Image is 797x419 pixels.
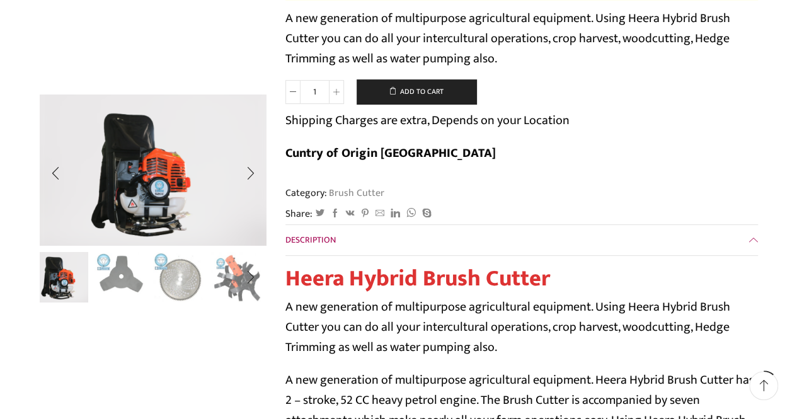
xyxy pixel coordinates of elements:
li: 4 / 10 [211,252,263,302]
span: Share: [285,207,312,221]
h1: Heera Hybrid Brush Cutter [285,265,758,292]
span: Category: [285,186,384,200]
button: Add to cart [357,79,476,105]
div: Next slide [234,262,266,294]
a: 15 [153,252,205,304]
div: 1 / 10 [40,95,267,246]
p: A new generation of multipurpose agricultural equipment. Using Heera Hybrid Brush Cutter you can ... [285,8,758,69]
input: Product quantity [301,80,329,104]
p: A new generation of multipurpose agricultural equipment. Using Heera Hybrid Brush Cutter you can ... [285,297,758,357]
img: WEEDER [211,252,263,304]
a: 14 [95,250,147,302]
a: 13 [211,252,263,304]
div: Previous slide [40,158,71,189]
li: 3 / 10 [153,252,205,302]
span: Description [285,232,336,247]
b: Cuntry of Origin [GEOGRAPHIC_DATA] [285,142,496,164]
li: 2 / 10 [95,252,147,302]
li: 1 / 10 [37,252,89,302]
a: Heera Brush Cutter [37,250,89,302]
p: Shipping Charges are extra, Depends on your Location [285,110,570,130]
div: Next slide [234,158,266,189]
a: Brush Cutter [327,185,384,201]
a: Description [285,225,758,255]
